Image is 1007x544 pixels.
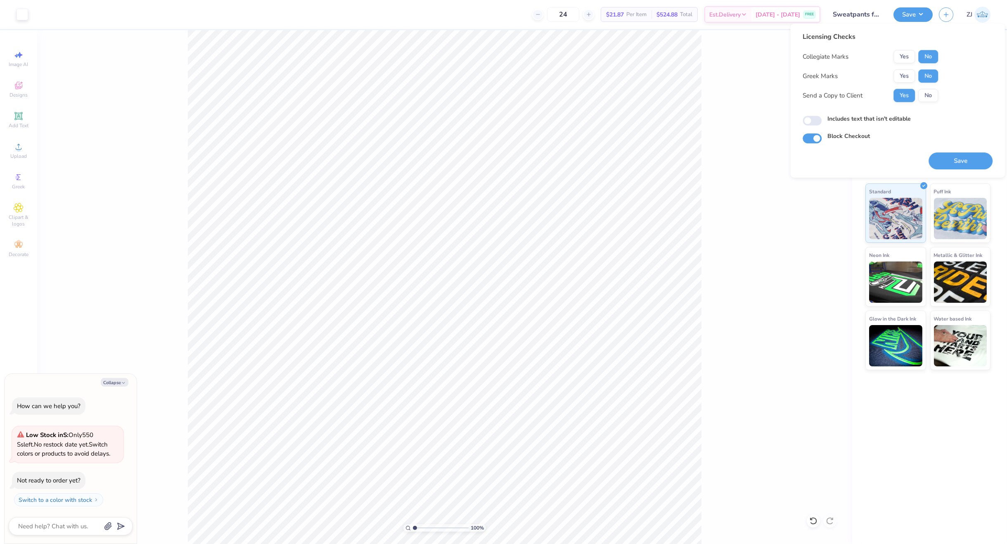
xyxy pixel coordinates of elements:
span: Puff Ink [934,187,951,196]
div: Licensing Checks [803,32,938,42]
span: Upload [10,153,27,159]
span: Glow in the Dark Ink [869,314,916,323]
img: Neon Ink [869,261,922,303]
span: Metallic & Glitter Ink [934,251,983,259]
img: Zhor Junavee Antocan [974,7,990,23]
img: Glow in the Dark Ink [869,325,922,366]
button: Collapse [101,378,128,387]
span: Per Item [626,10,647,19]
div: Not ready to order yet? [17,476,81,485]
span: $21.87 [606,10,624,19]
button: Save [893,7,933,22]
span: Total [680,10,692,19]
span: Greek [12,183,25,190]
div: Send a Copy to Client [803,91,862,100]
div: Collegiate Marks [803,52,848,62]
label: Block Checkout [827,132,870,140]
strong: Low Stock in S : [26,431,69,439]
span: Designs [9,92,28,98]
span: Add Text [9,122,28,129]
span: [DATE] - [DATE] [756,10,800,19]
button: No [918,89,938,102]
span: Water based Ink [934,314,972,323]
img: Puff Ink [934,198,987,239]
button: Switch to a color with stock [14,493,103,506]
span: FREE [805,12,814,17]
img: Water based Ink [934,325,987,366]
label: Includes text that isn't editable [827,114,911,123]
span: Clipart & logos [4,214,33,227]
button: No [918,50,938,63]
button: Yes [893,69,915,83]
button: Save [929,152,993,169]
input: – – [547,7,579,22]
span: Est. Delivery [709,10,741,19]
span: Image AI [9,61,28,68]
span: Decorate [9,251,28,258]
span: $524.88 [656,10,678,19]
span: Standard [869,187,891,196]
div: Greek Marks [803,71,838,81]
span: Only 550 Ss left. Switch colors or products to avoid delays. [17,431,110,458]
button: Yes [893,50,915,63]
a: ZJ [967,7,990,23]
span: Neon Ink [869,251,889,259]
span: ZJ [967,10,972,19]
div: How can we help you? [17,402,81,410]
span: No restock date yet. [34,440,89,449]
img: Standard [869,198,922,239]
span: 100 % [471,524,484,532]
button: No [918,69,938,83]
button: Yes [893,89,915,102]
img: Metallic & Glitter Ink [934,261,987,303]
img: Switch to a color with stock [94,497,99,502]
input: Untitled Design [827,6,887,23]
